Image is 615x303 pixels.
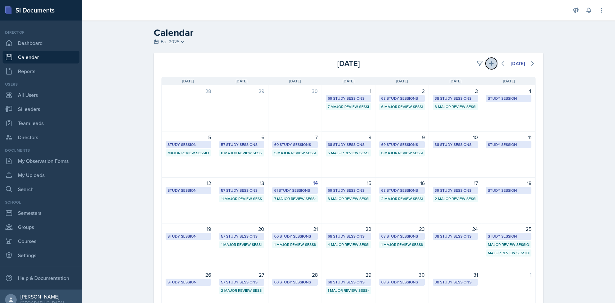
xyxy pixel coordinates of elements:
[381,96,423,101] div: 68 Study Sessions
[379,225,425,233] div: 23
[3,169,79,181] a: My Uploads
[236,78,247,84] span: [DATE]
[488,233,529,239] div: Study Session
[381,104,423,110] div: 6 Major Review Sessions
[435,279,476,285] div: 38 Study Sessions
[221,279,263,285] div: 57 Study Sessions
[272,225,318,233] div: 21
[381,142,423,147] div: 69 Study Sessions
[381,233,423,239] div: 68 Study Sessions
[219,179,265,187] div: 13
[486,87,531,95] div: 4
[328,288,369,293] div: 1 Major Review Session
[450,78,461,84] span: [DATE]
[435,96,476,101] div: 38 Study Sessions
[433,133,478,141] div: 10
[272,87,318,95] div: 30
[488,242,529,248] div: Major Review Session
[166,133,211,141] div: 5
[274,150,316,156] div: 5 Major Review Sessions
[326,179,371,187] div: 15
[488,188,529,193] div: Study Session
[343,78,354,84] span: [DATE]
[379,87,425,95] div: 2
[166,271,211,279] div: 26
[3,147,79,153] div: Documents
[161,38,179,45] span: Fall 2025
[3,221,79,233] a: Groups
[486,225,531,233] div: 25
[272,179,318,187] div: 14
[328,142,369,147] div: 68 Study Sessions
[381,188,423,193] div: 68 Study Sessions
[3,235,79,248] a: Courses
[168,188,209,193] div: Study Session
[166,179,211,187] div: 12
[168,233,209,239] div: Study Session
[328,96,369,101] div: 69 Study Sessions
[221,242,263,248] div: 1 Major Review Session
[507,58,529,69] button: [DATE]
[3,272,79,284] div: Help & Documentation
[326,225,371,233] div: 22
[381,150,423,156] div: 6 Major Review Sessions
[326,133,371,141] div: 8
[182,78,194,84] span: [DATE]
[433,87,478,95] div: 3
[379,271,425,279] div: 30
[486,133,531,141] div: 11
[328,104,369,110] div: 7 Major Review Sessions
[272,271,318,279] div: 28
[272,133,318,141] div: 7
[274,142,316,147] div: 60 Study Sessions
[328,279,369,285] div: 68 Study Sessions
[486,179,531,187] div: 18
[221,150,263,156] div: 8 Major Review Sessions
[219,133,265,141] div: 6
[219,271,265,279] div: 27
[328,233,369,239] div: 68 Study Sessions
[274,196,316,202] div: 7 Major Review Sessions
[379,179,425,187] div: 16
[503,78,515,84] span: [DATE]
[435,196,476,202] div: 2 Major Review Sessions
[274,242,316,248] div: 1 Major Review Session
[488,142,529,147] div: Study Session
[3,155,79,167] a: My Observation Forms
[3,249,79,262] a: Settings
[3,51,79,63] a: Calendar
[166,225,211,233] div: 19
[396,78,408,84] span: [DATE]
[488,250,529,256] div: Major Review Session
[3,81,79,87] div: Users
[168,142,209,147] div: Study Session
[274,279,316,285] div: 60 Study Sessions
[3,29,79,35] div: Director
[219,225,265,233] div: 20
[433,271,478,279] div: 31
[221,288,263,293] div: 2 Major Review Sessions
[3,117,79,130] a: Team leads
[3,206,79,219] a: Semesters
[3,199,79,205] div: School
[511,61,525,66] div: [DATE]
[381,279,423,285] div: 68 Study Sessions
[3,103,79,115] a: Si leaders
[168,279,209,285] div: Study Session
[221,196,263,202] div: 11 Major Review Sessions
[381,242,423,248] div: 1 Major Review Session
[326,271,371,279] div: 29
[381,196,423,202] div: 2 Major Review Sessions
[435,142,476,147] div: 38 Study Sessions
[328,196,369,202] div: 3 Major Review Sessions
[433,179,478,187] div: 17
[488,96,529,101] div: Study Session
[435,188,476,193] div: 39 Study Sessions
[221,188,263,193] div: 57 Study Sessions
[433,225,478,233] div: 24
[221,233,263,239] div: 57 Study Sessions
[3,88,79,101] a: All Users
[328,150,369,156] div: 5 Major Review Sessions
[379,133,425,141] div: 9
[486,271,531,279] div: 1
